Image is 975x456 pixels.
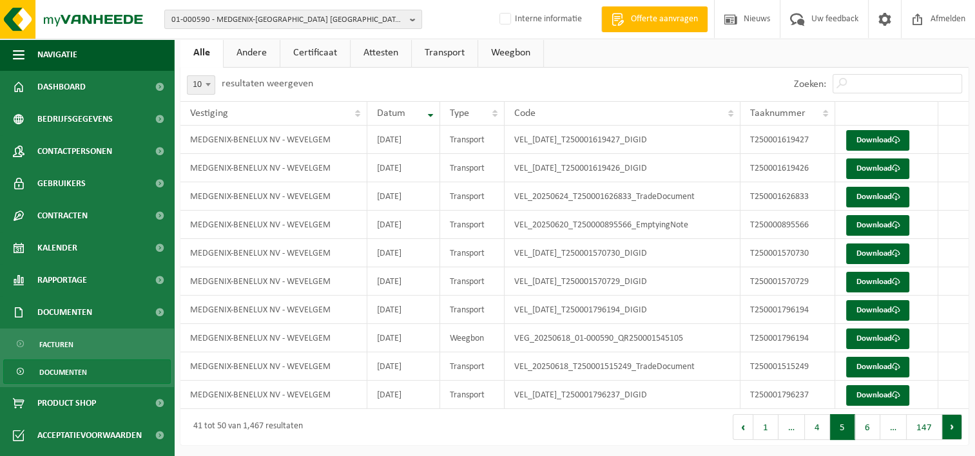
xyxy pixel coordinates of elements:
a: Attesten [351,38,411,68]
td: T250001570729 [740,267,836,296]
span: … [778,414,805,440]
a: Download [846,215,909,236]
a: Download [846,272,909,292]
button: 6 [855,414,880,440]
td: Transport [440,352,505,381]
td: Transport [440,239,505,267]
div: 41 tot 50 van 1,467 resultaten [187,415,303,439]
a: Download [846,243,909,264]
a: Download [846,357,909,377]
td: T250001619426 [740,154,836,182]
td: [DATE] [367,126,440,154]
a: Transport [412,38,478,68]
td: VEL_[DATE]_T250001619426_DIGID [505,154,740,182]
td: MEDGENIX-BENELUX NV - WEVELGEM [180,381,367,409]
td: T250001515249 [740,352,836,381]
td: VEL_[DATE]_T250001619427_DIGID [505,126,740,154]
td: [DATE] [367,211,440,239]
a: Download [846,385,909,406]
td: MEDGENIX-BENELUX NV - WEVELGEM [180,267,367,296]
a: Documenten [3,359,171,384]
td: T250001570730 [740,239,836,267]
span: Rapportage [37,264,87,296]
span: Bedrijfsgegevens [37,103,113,135]
td: Transport [440,267,505,296]
button: 1 [753,414,778,440]
span: Offerte aanvragen [628,13,701,26]
span: Taaknummer [750,108,806,119]
td: [DATE] [367,239,440,267]
td: T250001796194 [740,324,836,352]
td: Weegbon [440,324,505,352]
span: Code [514,108,536,119]
td: VEL_[DATE]_T250001570730_DIGID [505,239,740,267]
span: 01-000590 - MEDGENIX-[GEOGRAPHIC_DATA] [GEOGRAPHIC_DATA] - WEVELGEM [171,10,405,30]
td: VEL_20250624_T250001626833_TradeDocument [505,182,740,211]
a: Certificaat [280,38,350,68]
button: 4 [805,414,830,440]
td: VEG_20250618_01-000590_QR250001545105 [505,324,740,352]
td: MEDGENIX-BENELUX NV - WEVELGEM [180,182,367,211]
td: T250001619427 [740,126,836,154]
span: Facturen [39,332,73,357]
td: VEL_[DATE]_T250001570729_DIGID [505,267,740,296]
td: [DATE] [367,296,440,324]
td: VEL_[DATE]_T250001796194_DIGID [505,296,740,324]
span: 10 [187,75,215,95]
span: Product Shop [37,387,96,419]
span: Acceptatievoorwaarden [37,419,142,451]
label: Zoeken: [794,79,826,90]
a: Download [846,130,909,151]
button: 147 [907,414,942,440]
a: Offerte aanvragen [601,6,708,32]
td: VEL_[DATE]_T250001796237_DIGID [505,381,740,409]
td: MEDGENIX-BENELUX NV - WEVELGEM [180,352,367,381]
td: MEDGENIX-BENELUX NV - WEVELGEM [180,324,367,352]
td: MEDGENIX-BENELUX NV - WEVELGEM [180,126,367,154]
a: Alle [180,38,223,68]
span: Type [450,108,469,119]
td: Transport [440,296,505,324]
span: Contactpersonen [37,135,112,167]
td: T250001796237 [740,381,836,409]
td: VEL_20250618_T250001515249_TradeDocument [505,352,740,381]
a: Download [846,328,909,349]
td: MEDGENIX-BENELUX NV - WEVELGEM [180,154,367,182]
td: MEDGENIX-BENELUX NV - WEVELGEM [180,239,367,267]
td: T250000895566 [740,211,836,239]
td: [DATE] [367,324,440,352]
td: MEDGENIX-BENELUX NV - WEVELGEM [180,296,367,324]
span: Navigatie [37,39,77,71]
span: Dashboard [37,71,86,103]
label: Interne informatie [497,10,582,29]
td: MEDGENIX-BENELUX NV - WEVELGEM [180,211,367,239]
td: VEL_20250620_T250000895566_EmptyingNote [505,211,740,239]
td: Transport [440,126,505,154]
span: Documenten [37,296,92,328]
td: [DATE] [367,267,440,296]
label: resultaten weergeven [222,79,313,89]
button: 5 [830,414,855,440]
span: … [880,414,907,440]
td: [DATE] [367,154,440,182]
a: Weegbon [478,38,543,68]
td: T250001796194 [740,296,836,324]
a: Andere [224,38,280,68]
a: Download [846,158,909,179]
a: Download [846,300,909,321]
span: Gebruikers [37,167,86,200]
button: Next [942,414,962,440]
td: Transport [440,154,505,182]
span: Vestiging [190,108,228,119]
td: Transport [440,182,505,211]
button: 01-000590 - MEDGENIX-[GEOGRAPHIC_DATA] [GEOGRAPHIC_DATA] - WEVELGEM [164,10,422,29]
td: [DATE] [367,352,440,381]
td: T250001626833 [740,182,836,211]
a: Facturen [3,332,171,356]
td: [DATE] [367,381,440,409]
span: Documenten [39,360,87,385]
span: Kalender [37,232,77,264]
td: Transport [440,381,505,409]
td: Transport [440,211,505,239]
span: Contracten [37,200,88,232]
